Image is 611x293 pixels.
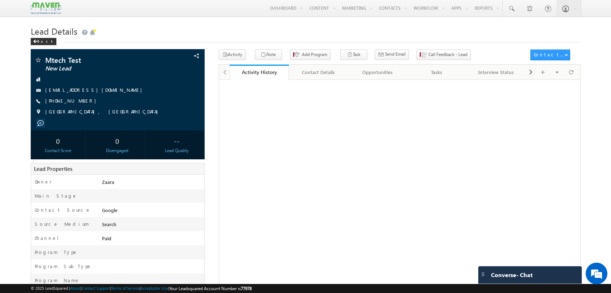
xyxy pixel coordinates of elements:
label: Owner [35,178,52,185]
a: Interview Status [467,65,526,80]
span: 77978 [241,286,252,291]
label: Program SubType [35,263,92,270]
label: Program Type [35,249,78,255]
a: [EMAIL_ADDRESS][DOMAIN_NAME] [45,87,146,93]
button: Add Program [290,49,330,60]
a: Opportunities [348,65,407,80]
label: Channel [35,235,64,241]
div: Interview Status [473,68,520,77]
div: 0 [33,134,84,147]
label: Contact Source [35,207,91,213]
div: -- [151,134,202,147]
span: © 2025 LeadSquared | | | | | [31,285,252,292]
span: Lead Properties [34,165,72,172]
button: Call Feedback - Lead [416,49,471,60]
div: Opportunities [354,68,401,77]
div: 0 [92,134,143,147]
div: Contact Score [33,147,84,154]
span: New Lead [45,65,154,72]
div: Activity History [235,69,283,76]
a: Back [31,38,60,44]
button: Send Email [375,49,409,60]
div: Google [100,207,204,217]
label: Main Stage [35,193,77,199]
button: Activity [219,49,246,60]
span: Add Program [302,51,327,58]
span: Mtech Test [45,56,154,64]
div: Contact Actions [534,51,564,58]
a: Tasks [407,65,467,80]
span: Converse - Chat [491,272,533,278]
span: Call Feedback - Lead [428,51,467,58]
div: Tasks [413,68,460,77]
label: Source Medium [35,221,89,227]
a: Activity History [230,65,289,80]
button: Task [340,49,367,60]
a: Acceptable Use [141,286,168,290]
button: Note [255,49,282,60]
label: Program Name [35,277,80,284]
span: [PHONE_NUMBER] [45,98,100,105]
span: Lead Details [31,25,77,37]
span: Zaara [102,179,114,185]
a: Contact Details [289,65,348,80]
span: [GEOGRAPHIC_DATA], [GEOGRAPHIC_DATA] [45,108,162,116]
span: Send Email [385,51,406,57]
img: Custom Logo [31,2,61,14]
div: Back [31,38,56,45]
div: Disengaged [92,147,143,154]
img: carter-drag [480,271,486,277]
div: Search [100,221,204,231]
div: Contact Details [295,68,342,77]
a: About [70,286,81,290]
span: Your Leadsquared Account Number is [169,286,252,291]
a: Terms of Service [111,286,140,290]
a: Contact Support [82,286,110,290]
div: Paid [100,235,204,245]
button: Contact Actions [530,49,570,60]
div: Lead Quality [151,147,202,154]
